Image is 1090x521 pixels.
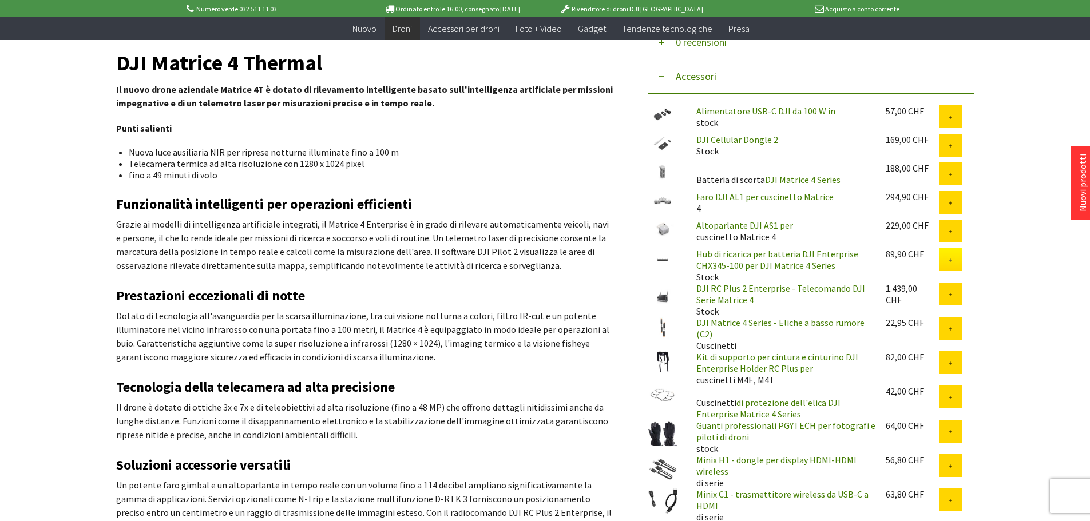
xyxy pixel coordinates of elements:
[728,23,750,34] font: Presa
[570,17,614,41] a: Gadget
[648,420,677,448] img: Guanti professionali PGYTECH per fotografi e piloti di droni
[648,283,677,311] img: DJI RC Plus 2 Enterprise - Telecomando DJI serie Matrice 4
[696,397,841,420] a: di protezione dell'elica DJI Enterprise Matrice 4 Series
[825,5,899,13] font: Acquisto a conto corrente
[428,23,500,34] font: Accessori per droni
[352,23,376,34] font: Nuovo
[116,122,172,134] font: Punti salienti
[648,454,677,483] img: Minix H1 - dongle wireless per display HDMI-HDMI
[765,174,841,185] a: DJI Matrice 4 Series
[395,5,522,13] font: Ordinato entro le 16:00, consegnato [DATE].
[129,158,364,169] font: Telecamera termica ad alta risoluzione con 1280 x 1024 pixel
[696,488,869,511] a: Minix C1 - trasmettitore wireless da USB-C a HDMI
[116,401,608,440] font: Il drone è dotato di ottiche 3x e 7x e di teleobiettivi ad alta risoluzione (fino a 48 MP) che of...
[696,271,719,283] font: Stock
[622,23,712,34] font: Tendenze tecnologiche
[648,385,677,404] img: Protezione dell'elica della serie DJI Enterprise Matrix 4
[516,23,562,34] font: Foto + Video
[648,248,677,269] img: Hub di ricarica per batterie DJI Enterprise CHX345-100 per DJI Matrice 4 Series
[886,454,924,466] font: 56,80 CHF
[696,283,865,305] a: DJI RC Plus 2 Enterprise - Telecomando DJI Serie Matrice 4
[116,378,395,396] font: Tecnologia della telecamera ad alta precisione
[648,351,677,373] img: Kit di supporto per cintura e cinturino DJI Enterprise Holder RC Plus per M4E, M4T
[116,456,291,474] font: Soluzioni accessorie versatili
[676,35,727,49] font: 0 recensioni
[696,220,793,231] a: Altoparlante DJI AS1 per
[393,23,412,34] font: Droni
[696,105,835,117] a: Alimentatore USB-C DJI da 100 W in
[886,420,924,431] font: 64,00 CHF
[572,5,703,13] font: Rivenditore di droni DJI [GEOGRAPHIC_DATA]
[696,248,858,271] a: Hub di ricarica per batteria DJI Enterprise CHX345-100 per DJI Matrice 4 Series
[648,59,974,94] button: Accessori
[614,17,720,41] a: Tendenze tecnologiche
[886,220,929,231] font: 229,00 CHF
[720,17,758,41] a: Presa
[696,420,875,443] a: Guanti professionali PGYTECH per fotografi e piloti di droni
[696,317,865,340] a: DJI Matrice 4 Series - Eliche a basso rumore (C2)
[344,17,385,41] a: Nuovo
[676,70,716,83] font: Accessori
[696,305,719,317] font: Stock
[696,191,834,202] a: Faro DJI AL1 per cuscinetto Matrice
[420,17,508,41] a: Accessori per droni
[648,162,677,181] img: Batteria DJI Matrice 4 Series
[196,5,277,13] font: Numero verde 032 511 11 03
[1077,154,1088,212] a: Nuovi prodotti
[129,146,399,158] font: Nuova luce ausiliaria NIR per riprese notturne illuminate fino a 100 m
[886,248,924,260] font: 89,90 CHF
[648,220,677,238] img: Altoparlante DJI AS1 per Matrice 4
[648,317,677,339] img: DJI Matrice 4 Series - Eliche a basso rumore (C2)
[886,134,929,145] font: 169,00 CHF
[385,17,420,41] a: Droni
[648,25,974,59] button: 0 recensioni
[578,23,606,34] font: Gadget
[886,283,917,305] font: 1.439,00 CHF
[696,134,778,145] a: DJI Cellular Dongle 2
[116,310,609,363] font: Dotato di tecnologia all'avanguardia per la scarsa illuminazione, tra cui visione notturna a colo...
[648,105,677,124] img: Alimentatore USB-C DJI da 100 W
[508,17,570,41] a: Foto + Video
[696,397,736,408] font: Cuscinetti
[648,134,677,153] img: DJI Cellular Dongle 2
[886,191,929,202] font: 294,90 CHF
[648,488,677,514] img: Minix C1 - trasmettitore wireless da USB-C a HDMI
[886,385,924,397] font: 42,00 CHF
[116,287,305,304] font: Prestazioni eccezionali di notte
[696,174,765,185] font: Batteria di scorta
[696,340,736,351] font: Cuscinetti
[696,477,724,488] font: di serie
[886,105,924,117] font: 57,00 CHF
[696,117,718,128] font: stock
[116,218,609,271] font: Grazie ai modelli di intelligenza artificiale integrati, il Matrice 4 Enterprise è in grado di ri...
[696,443,718,454] font: stock
[696,374,775,385] font: cuscinetti M4E, M4T
[116,49,323,76] font: DJI Matrice 4 Thermal
[129,169,217,181] font: fino a 49 minuti di volo
[696,202,701,214] font: 4
[116,195,412,213] font: Funzionalità intelligenti per operazioni efficienti
[696,145,719,157] font: Stock
[116,83,613,109] font: Il nuovo drone aziendale Matrice 4T è dotato di rilevamento intelligente basato sull'intelligenza...
[696,231,776,242] font: cuscinetto Matrice 4
[886,162,929,174] font: 188,00 CHF
[696,454,857,477] a: Minix H1 - dongle per display HDMI-HDMI wireless
[886,317,924,328] font: 22,95 CHF
[648,191,677,210] img: Faretto DJI AL1 per Matrix 4
[886,351,924,363] font: 82,00 CHF
[696,351,858,374] a: Kit di supporto per cintura e cinturino DJI Enterprise Holder RC Plus per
